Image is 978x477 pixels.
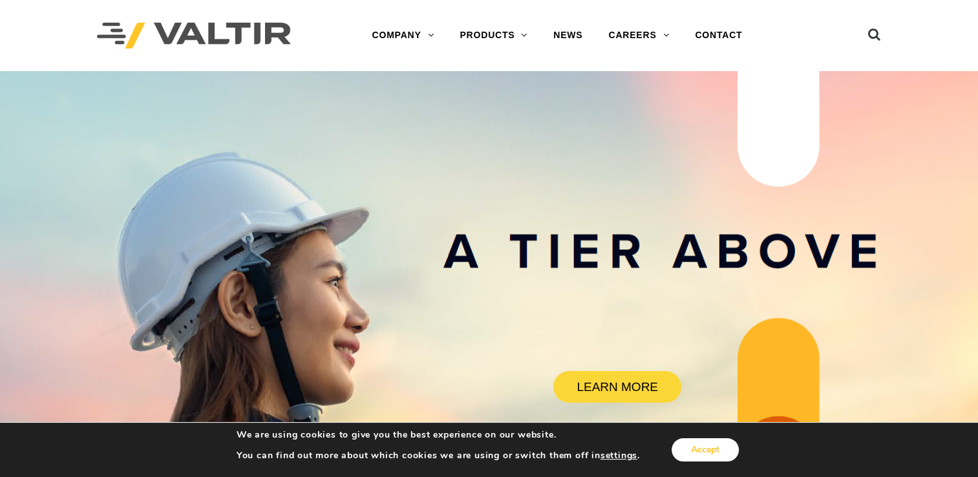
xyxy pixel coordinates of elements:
[601,450,637,461] button: settings
[447,23,540,48] a: PRODUCTS
[682,23,755,48] a: CONTACT
[359,23,447,48] a: COMPANY
[237,450,640,461] p: You can find out more about which cookies we are using or switch them off in .
[672,438,739,461] button: Accept
[595,23,682,48] a: CAREERS
[540,23,595,48] a: NEWS
[237,429,640,441] p: We are using cookies to give you the best experience on our website.
[97,23,291,49] img: Valtir
[553,371,681,403] a: LEARN MORE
